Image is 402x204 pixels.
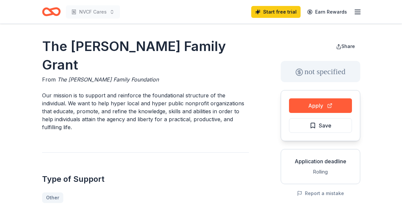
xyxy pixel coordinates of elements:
[79,8,107,16] span: NVCF Cares
[42,174,249,184] h2: Type of Support
[57,76,159,83] span: The [PERSON_NAME] Family Foundation
[42,91,249,131] p: Our mission is to support and reinforce the foundational structure of the individual. We want to ...
[341,43,355,49] span: Share
[286,157,355,165] div: Application deadline
[42,37,249,74] h1: The [PERSON_NAME] Family Grant
[297,189,344,197] button: Report a mistake
[286,168,355,176] div: Rolling
[289,118,352,133] button: Save
[251,6,301,18] a: Start free trial
[42,76,249,83] div: From
[319,121,331,130] span: Save
[42,4,61,20] a: Home
[66,5,120,19] button: NVCF Cares
[331,40,360,53] button: Share
[303,6,351,18] a: Earn Rewards
[42,192,63,203] a: Other
[281,61,360,82] div: not specified
[289,98,352,113] button: Apply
